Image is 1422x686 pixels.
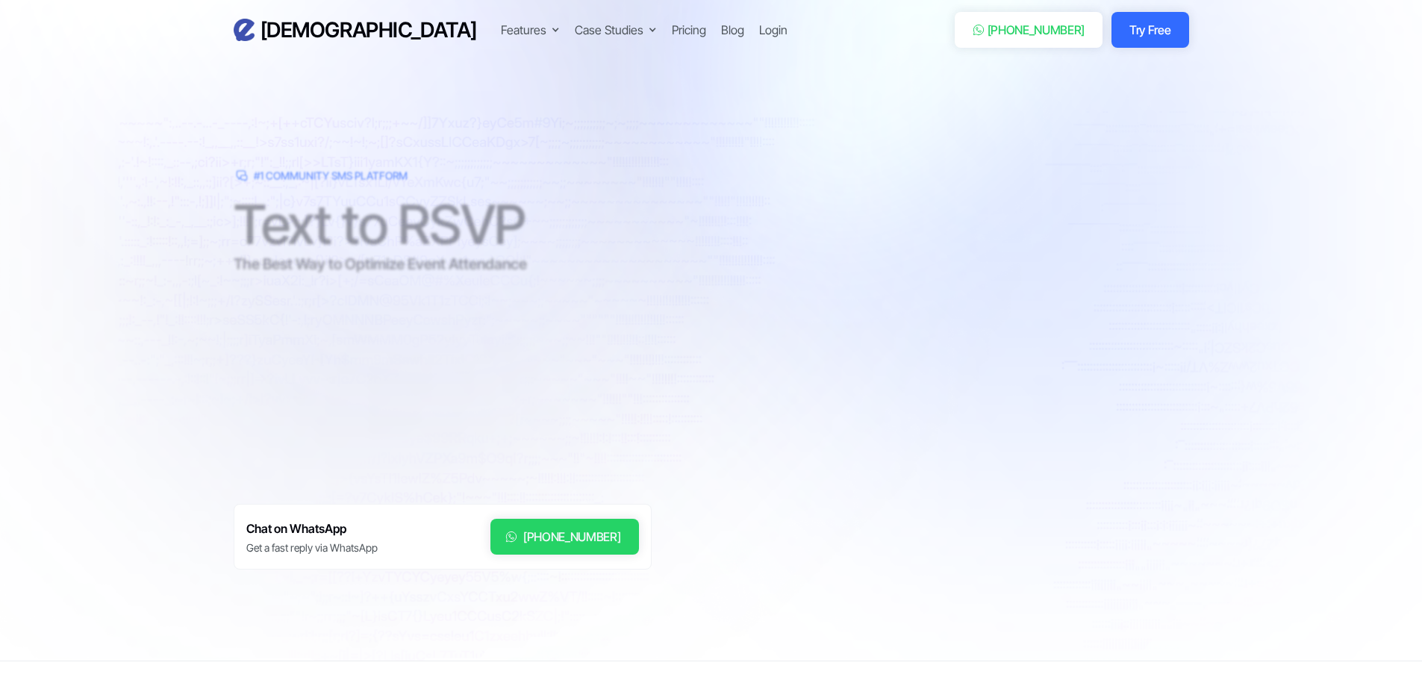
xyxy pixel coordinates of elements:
[523,528,621,546] div: [PHONE_NUMBER]
[261,17,477,43] h3: [DEMOGRAPHIC_DATA]
[721,21,744,39] a: Blog
[501,21,560,39] div: Features
[254,169,408,184] div: #1 Community SMS Platform
[1111,12,1188,48] a: Try Free
[501,21,546,39] div: Features
[234,202,652,247] h1: Text to RSVP
[246,540,378,555] div: Get a fast reply via WhatsApp
[988,21,1085,39] div: [PHONE_NUMBER]
[575,21,643,39] div: Case Studies
[672,21,706,39] a: Pricing
[955,12,1103,48] a: [PHONE_NUMBER]
[234,17,477,43] a: home
[234,253,652,275] h3: The Best Way to Optimize Event Attendance
[246,519,378,539] h6: Chat on WhatsApp
[490,519,639,555] a: [PHONE_NUMBER]
[759,21,788,39] a: Login
[575,21,657,39] div: Case Studies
